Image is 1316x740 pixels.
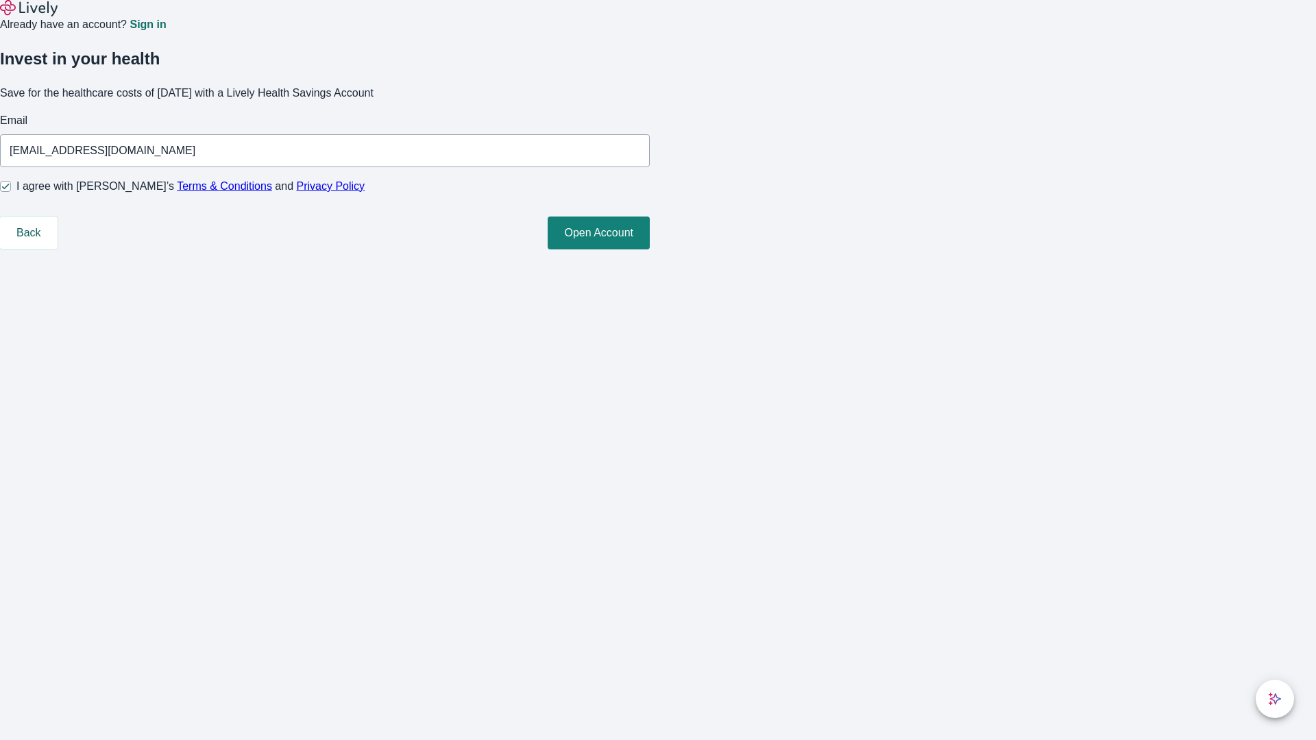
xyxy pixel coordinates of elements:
a: Privacy Policy [297,180,365,192]
span: I agree with [PERSON_NAME]’s and [16,178,365,195]
svg: Lively AI Assistant [1268,692,1282,706]
button: chat [1256,680,1294,718]
a: Terms & Conditions [177,180,272,192]
button: Open Account [548,217,650,249]
a: Sign in [130,19,166,30]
